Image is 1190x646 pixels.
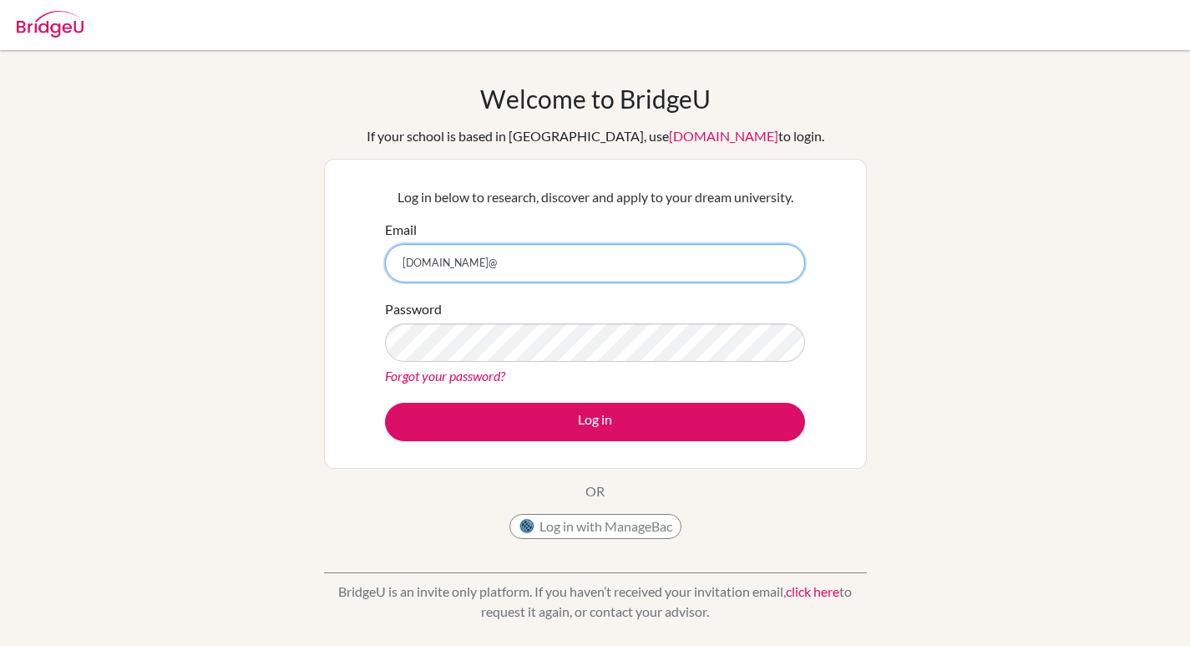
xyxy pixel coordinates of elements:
p: OR [585,481,605,501]
button: Log in [385,403,805,441]
h1: Welcome to BridgeU [480,84,711,114]
a: [DOMAIN_NAME] [669,128,778,144]
label: Email [385,220,417,240]
img: Bridge-U [17,11,84,38]
button: Log in with ManageBac [509,514,681,539]
a: click here [786,583,839,599]
p: BridgeU is an invite only platform. If you haven’t received your invitation email, to request it ... [324,582,867,622]
a: Forgot your password? [385,368,505,384]
label: Password [385,299,442,319]
p: Log in below to research, discover and apply to your dream university. [385,187,805,207]
div: If your school is based in [GEOGRAPHIC_DATA], use to login. [367,126,824,146]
